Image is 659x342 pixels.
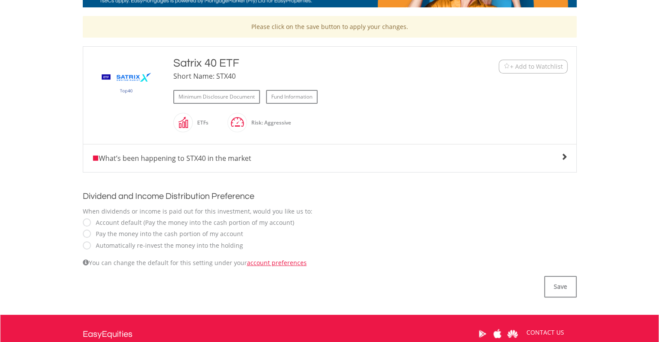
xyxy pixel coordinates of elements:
button: Watchlist + Add to Watchlist [499,60,568,74]
div: Satrix 40 ETF [173,55,445,71]
a: Minimum Disclosure Document [173,90,260,104]
div: Risk: Aggressive [247,112,291,133]
div: Short Name: STX40 [173,71,445,81]
button: Save [544,276,577,297]
div: ETFs [193,112,208,133]
img: EQU.ZA.STX40.png [94,64,159,104]
div: When dividends or income is paid out for this investment, would you like us to: [83,207,577,216]
h2: Dividend and Income Distribution Preference [83,190,577,203]
div: You can change the default for this setting under your [83,259,577,267]
label: Pay the money into the cash portion of my account [91,230,243,238]
span: What’s been happening to STX40 in the market [92,153,251,163]
img: Watchlist [503,63,510,70]
label: Account default (Pay the money into the cash portion of my account) [91,218,294,227]
a: account preferences [247,259,307,267]
span: + Add to Watchlist [510,62,563,71]
div: Please click on the save button to apply your changes. [83,16,577,38]
a: Fund Information [266,90,318,104]
label: Automatically re-invest the money into the holding [91,241,243,250]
